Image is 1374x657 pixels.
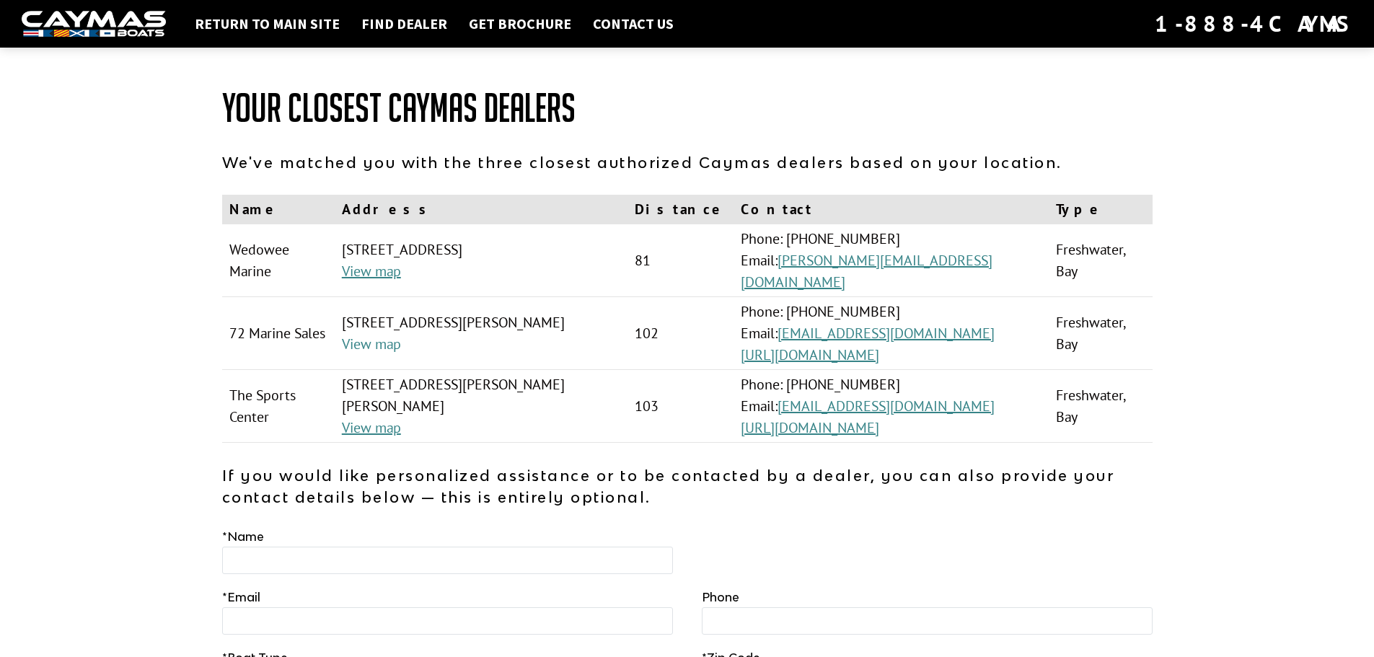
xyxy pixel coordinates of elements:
[335,195,627,224] th: Address
[22,11,166,38] img: white-logo-c9c8dbefe5ff5ceceb0f0178aa75bf4bb51f6bca0971e226c86eb53dfe498488.png
[734,370,1049,443] td: Phone: [PHONE_NUMBER] Email:
[627,370,734,443] td: 103
[342,418,401,437] a: View map
[222,224,335,297] td: Wedowee Marine
[188,14,347,33] a: Return to main site
[222,297,335,370] td: 72 Marine Sales
[627,195,734,224] th: Distance
[342,335,401,353] a: View map
[741,251,992,291] a: [PERSON_NAME][EMAIL_ADDRESS][DOMAIN_NAME]
[586,14,681,33] a: Contact Us
[222,151,1153,173] p: We've matched you with the three closest authorized Caymas dealers based on your location.
[222,87,1153,130] h1: Your Closest Caymas Dealers
[1049,370,1152,443] td: Freshwater, Bay
[222,528,264,545] label: Name
[335,370,627,443] td: [STREET_ADDRESS][PERSON_NAME][PERSON_NAME]
[222,588,260,606] label: Email
[627,297,734,370] td: 102
[462,14,578,33] a: Get Brochure
[778,397,995,415] a: [EMAIL_ADDRESS][DOMAIN_NAME]
[342,262,401,281] a: View map
[335,297,627,370] td: [STREET_ADDRESS][PERSON_NAME]
[741,345,879,364] a: [URL][DOMAIN_NAME]
[778,324,995,343] a: [EMAIL_ADDRESS][DOMAIN_NAME]
[1049,297,1152,370] td: Freshwater, Bay
[1049,224,1152,297] td: Freshwater, Bay
[702,588,739,606] label: Phone
[1049,195,1152,224] th: Type
[222,464,1153,508] p: If you would like personalized assistance or to be contacted by a dealer, you can also provide yo...
[354,14,454,33] a: Find Dealer
[1155,8,1352,40] div: 1-888-4CAYMAS
[222,195,335,224] th: Name
[741,418,879,437] a: [URL][DOMAIN_NAME]
[627,224,734,297] td: 81
[734,297,1049,370] td: Phone: [PHONE_NUMBER] Email:
[734,195,1049,224] th: Contact
[335,224,627,297] td: [STREET_ADDRESS]
[222,370,335,443] td: The Sports Center
[734,224,1049,297] td: Phone: [PHONE_NUMBER] Email:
